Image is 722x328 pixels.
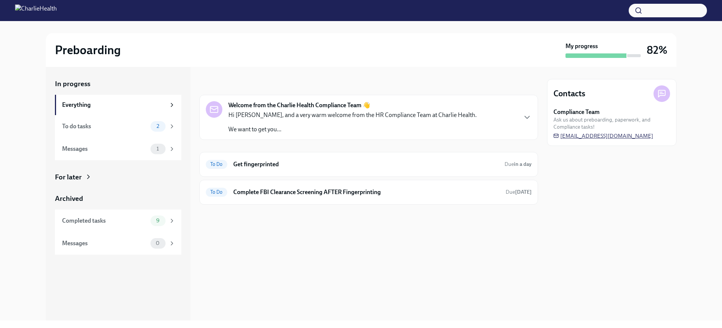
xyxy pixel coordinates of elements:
[553,132,653,140] a: [EMAIL_ADDRESS][DOMAIN_NAME]
[151,240,164,246] span: 0
[152,218,164,223] span: 9
[55,115,181,138] a: To do tasks2
[206,186,532,198] a: To DoComplete FBI Clearance Screening AFTER FingerprintingDue[DATE]
[55,172,82,182] div: For later
[228,101,370,109] strong: Welcome from the Charlie Health Compliance Team 👋
[206,158,532,170] a: To DoGet fingerprintedDuein a day
[206,161,227,167] span: To Do
[62,239,147,248] div: Messages
[62,145,147,153] div: Messages
[55,232,181,255] a: Messages0
[199,79,235,89] div: In progress
[506,188,532,196] span: September 8th, 2025 08:00
[152,146,163,152] span: 1
[55,194,181,203] a: Archived
[55,210,181,232] a: Completed tasks9
[565,42,598,50] strong: My progress
[62,101,166,109] div: Everything
[55,43,121,58] h2: Preboarding
[553,88,585,99] h4: Contacts
[505,161,532,168] span: September 5th, 2025 08:00
[228,111,477,119] p: Hi [PERSON_NAME], and a very warm welcome from the HR Compliance Team at Charlie Health.
[152,123,164,129] span: 2
[506,189,532,195] span: Due
[62,122,147,131] div: To do tasks
[206,189,227,195] span: To Do
[647,43,667,57] h3: 82%
[15,5,57,17] img: CharlieHealth
[553,108,600,116] strong: Compliance Team
[62,217,147,225] div: Completed tasks
[505,161,532,167] span: Due
[55,79,181,89] a: In progress
[514,161,532,167] strong: in a day
[228,125,477,134] p: We want to get you...
[233,188,500,196] h6: Complete FBI Clearance Screening AFTER Fingerprinting
[55,138,181,160] a: Messages1
[515,189,532,195] strong: [DATE]
[553,116,670,131] span: Ask us about preboarding, paperwork, and Compliance tasks!
[55,95,181,115] a: Everything
[233,160,499,169] h6: Get fingerprinted
[55,172,181,182] a: For later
